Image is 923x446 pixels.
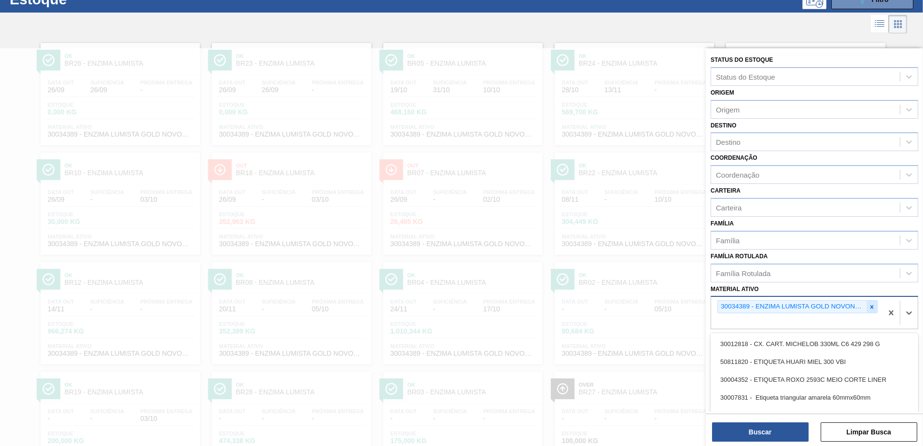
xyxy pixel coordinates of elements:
[711,56,773,63] label: Status do Estoque
[716,171,759,179] div: Coordenação
[711,353,918,371] div: 50811820 - ETIQUETA HUARI MIEL 300 VBI
[711,122,736,129] label: Destino
[711,335,918,353] div: 30012818 - CX. CART. MICHELOB 330ML C6 429 298 G
[711,286,759,293] label: Material ativo
[711,154,757,161] label: Coordenação
[711,220,734,227] label: Família
[376,36,547,145] a: ÍconeOkBR05 - ENZIMA LUMISTAData out19/10Suficiência31/10Próxima Entrega10/10Estoque468,160 KGMat...
[716,269,770,277] div: Família Rotulada
[711,371,918,389] div: 30004352 - ETIQUETA ROXO 2593C MEIO CORTE LINER
[711,89,734,96] label: Origem
[711,406,918,424] div: 20002447 - KIT CONC. SUKITA TUBAINA FE1623
[716,138,741,146] div: Destino
[716,203,741,211] div: Carteira
[205,36,376,145] a: ÍconeOkBR23 - ENZIMA LUMISTAData out26/09Suficiência26/09Próxima Entrega-Estoque0,000 KGMaterial ...
[716,236,740,244] div: Família
[711,389,918,406] div: 30007831 - Etiqueta triangular amarela 60mmx60mm
[871,15,889,33] div: Visão em Lista
[711,253,768,260] label: Família Rotulada
[33,36,205,145] a: ÍconeOkBR26 - ENZIMA LUMISTAData out26/09Suficiência26/09Próxima Entrega-Estoque0,000 KGMaterial ...
[547,36,719,145] a: ÍconeOkBR24 - ENZIMA LUMISTAData out28/10Suficiência13/11Próxima Entrega-Estoque569,700 KGMateria...
[711,187,741,194] label: Carteira
[716,72,775,81] div: Status do Estoque
[718,301,867,313] div: 30034389 - ENZIMA LUMISTA GOLD NOVONESIS 25KG
[889,15,907,33] div: Visão em Cards
[716,105,740,113] div: Origem
[719,36,890,145] a: ÍconeOkBR17 - ENZIMA LUMISTAData out29/10Suficiência24/11Próxima Entrega-Estoque893,000 KGMateria...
